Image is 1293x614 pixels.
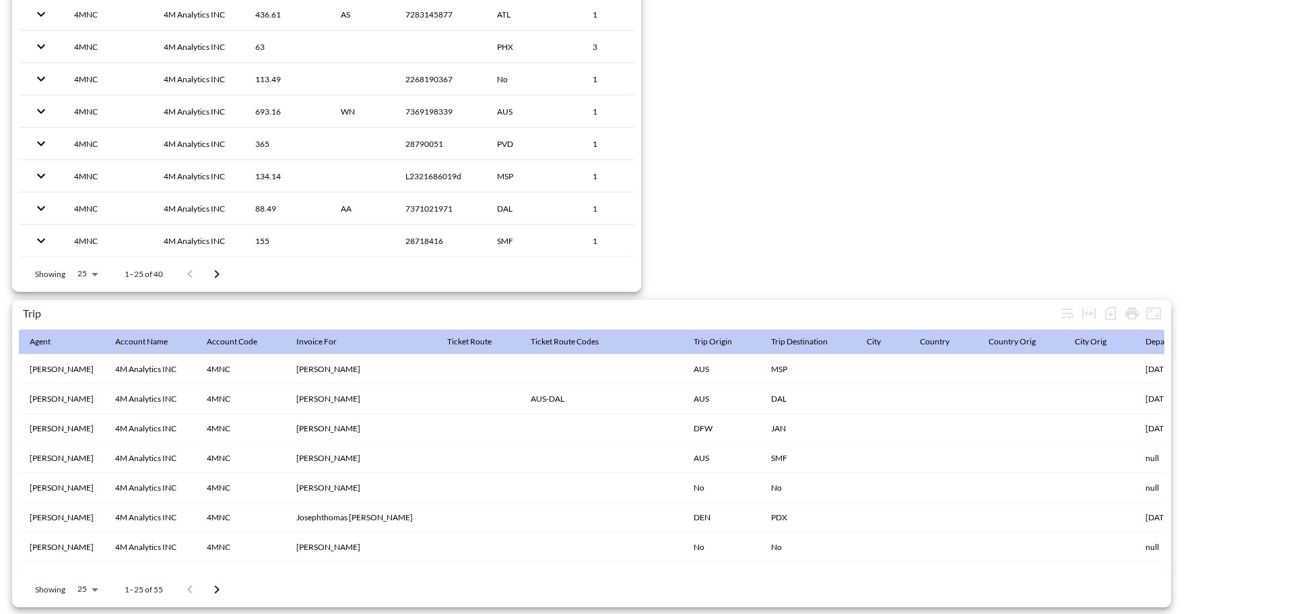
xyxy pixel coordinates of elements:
[203,261,230,288] button: Go to next page
[520,562,683,592] th: AUS-IAH,IAH-SMF,SMF-DEN,DEN-AUS
[19,473,104,503] th: Mara Parker
[867,334,898,350] span: City
[771,334,828,350] div: Trip Destination
[115,334,185,350] span: Account Name
[486,160,582,192] th: MSP
[153,63,244,95] th: 4M Analytics INC
[23,307,1057,319] div: Trip
[760,473,856,503] th: No
[244,193,330,224] th: 88.49
[63,31,153,63] th: 4MNC
[1135,562,1211,592] th: 07/08/2025
[1075,334,1124,350] span: City Orig
[683,414,760,443] th: DFW
[244,31,330,63] th: 63
[63,96,153,127] th: 4MNC
[395,63,486,95] th: 2268190367
[683,562,760,592] th: AUS
[244,96,330,127] th: 693.16
[196,473,286,503] th: 4MNC
[104,355,196,384] th: 4M Analytics INC
[1135,414,1211,443] th: 05/06/2025
[244,128,330,160] th: 365
[683,503,760,532] th: DEN
[1078,303,1100,324] div: Toggle table layout between fixed and auto (default: auto)
[1121,303,1143,324] div: Print
[196,384,286,414] th: 4MNC
[104,443,196,473] th: 4M Analytics INC
[30,3,53,26] button: expand row
[286,443,436,473] th: Saralouise Kneeland
[71,265,103,282] div: 25
[153,31,244,63] th: 4M Analytics INC
[1135,532,1211,562] th: null
[19,414,104,443] th: Mara Parker
[19,355,104,384] th: Mara Parker
[760,414,856,443] th: JAN
[30,132,53,155] button: expand row
[196,503,286,532] th: 4MNC
[486,63,582,95] th: No
[203,576,230,603] button: Go to next page
[531,334,616,350] span: Ticket Route Codes
[989,334,1053,350] span: Country Orig
[196,414,286,443] th: 4MNC
[296,334,337,350] div: Invoice For
[486,225,582,257] th: SMF
[35,268,65,280] p: Showing
[1057,303,1078,324] div: Wrap text
[582,31,661,63] th: 3
[244,160,330,192] th: 134.14
[330,96,395,127] th: WN
[63,193,153,224] th: 4MNC
[19,562,104,592] th: Mara Parker
[582,225,661,257] th: 1
[760,562,856,592] th: SMF
[395,225,486,257] th: 28718416
[760,532,856,562] th: No
[531,334,599,350] div: Ticket Route Codes
[286,355,436,384] th: Raz Ezra
[63,225,153,257] th: 4MNC
[19,503,104,532] th: Mara Parker
[63,160,153,192] th: 4MNC
[104,473,196,503] th: 4M Analytics INC
[920,334,967,350] span: Country
[104,414,196,443] th: 4M Analytics INC
[582,193,661,224] th: 1
[582,63,661,95] th: 1
[1143,303,1164,324] button: Fullscreen
[30,334,68,350] span: Agent
[30,35,53,58] button: expand row
[196,355,286,384] th: 4MNC
[447,334,492,350] div: Ticket Route
[760,355,856,384] th: MSP
[520,384,683,414] th: AUS-DAL
[920,334,950,350] div: Country
[196,532,286,562] th: 4MNC
[683,355,760,384] th: AUS
[760,443,856,473] th: SMF
[71,580,103,598] div: 25
[395,128,486,160] th: 28790051
[1075,334,1106,350] div: City Orig
[694,334,732,350] div: Trip Origin
[244,63,330,95] th: 113.49
[19,384,104,414] th: Mara Parker
[153,225,244,257] th: 4M Analytics INC
[486,128,582,160] th: PVD
[486,31,582,63] th: PHX
[63,63,153,95] th: 4MNC
[19,443,104,473] th: Mara Parker
[296,334,354,350] span: Invoice For
[30,229,53,252] button: expand row
[760,384,856,414] th: DAL
[207,334,257,350] div: Account Code
[694,334,750,350] span: Trip Origin
[395,96,486,127] th: 7369198339
[30,164,53,187] button: expand row
[286,384,436,414] th: Yitzhak Malka
[244,225,330,257] th: 155
[286,562,436,592] th: Saralouise Kneeland
[125,268,163,280] p: 1–25 of 40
